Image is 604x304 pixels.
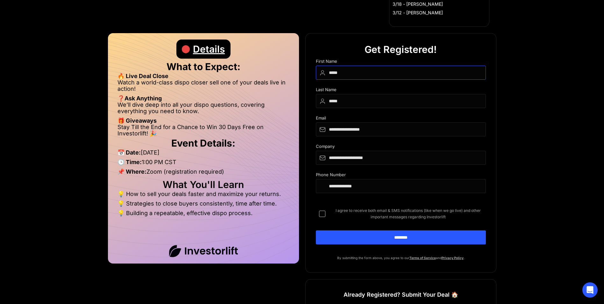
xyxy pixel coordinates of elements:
div: Last Name [316,87,486,94]
li: 💡 Building a repeatable, effective dispo process. [117,210,289,216]
li: 1:00 PM CST [117,159,289,169]
strong: 🎁 Giveaways [117,117,157,124]
strong: What to Expect: [167,61,240,72]
form: DIspo Day Main Form [316,59,486,255]
div: Email [316,116,486,122]
h1: Already Registered? Submit Your Deal 🏠 [344,289,458,300]
li: [DATE] [117,149,289,159]
p: By submitting the form above, you agree to our and . [316,255,486,261]
li: Stay Till the End for a Chance to Win 30 Days Free on Investorlift! 🎉 [117,124,289,137]
a: Terms of Service [409,256,436,260]
div: Get Registered! [365,40,437,59]
li: We’ll dive deep into all your dispo questions, covering everything you need to know. [117,102,289,118]
div: First Name [316,59,486,66]
strong: 📌 Where: [117,168,146,175]
li: Zoom (registration required) [117,169,289,178]
span: I agree to receive both email & SMS notifications (like when we go live) and other important mess... [330,207,486,220]
strong: 🕒 Time: [117,159,142,165]
strong: ❓Ask Anything [117,95,162,102]
div: Phone Number [316,172,486,179]
a: Privacy Policy [442,256,464,260]
strong: 📅 Date: [117,149,141,156]
strong: Event Details: [171,137,235,149]
li: 💡 How to sell your deals faster and maximize your returns. [117,191,289,200]
li: Watch a world-class dispo closer sell one of your deals live in action! [117,79,289,95]
div: Company [316,144,486,151]
strong: 🔥 Live Deal Close [117,73,168,79]
li: 💡 Strategies to close buyers consistently, time after time. [117,200,289,210]
h2: What You'll Learn [117,181,289,188]
div: Details [193,40,225,59]
div: Open Intercom Messenger [582,282,598,298]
